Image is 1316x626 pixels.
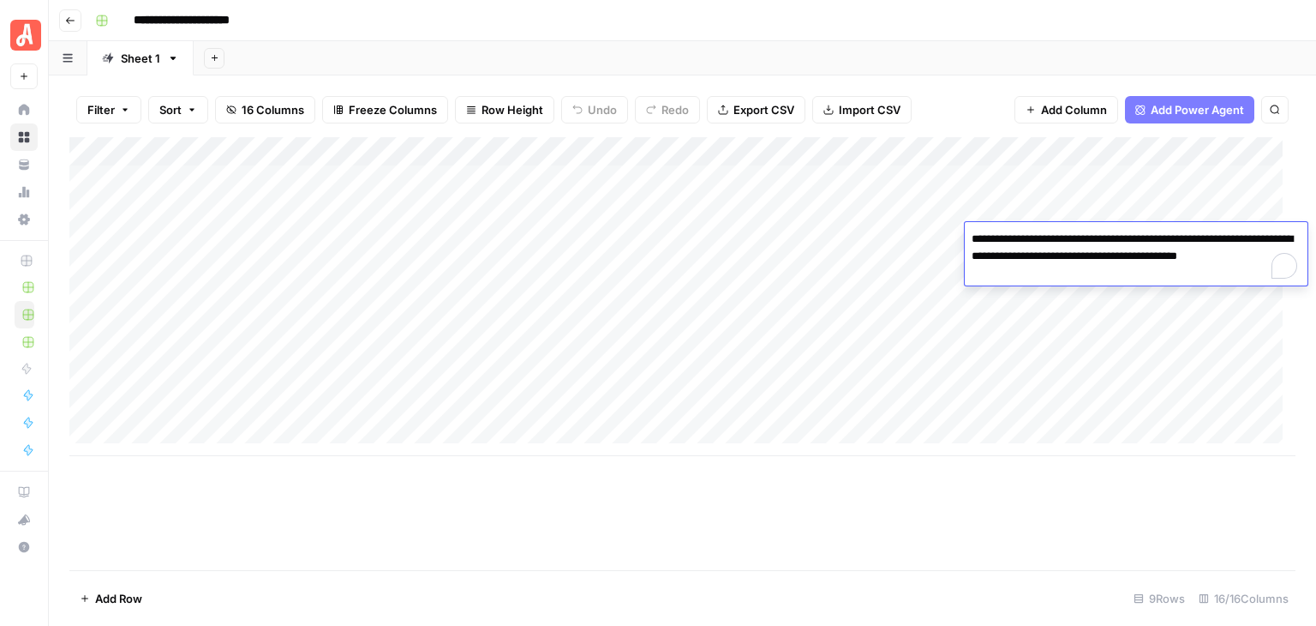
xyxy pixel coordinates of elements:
[1151,101,1244,118] span: Add Power Agent
[10,206,38,233] a: Settings
[10,14,38,57] button: Workspace: Angi
[455,96,554,123] button: Row Height
[10,20,41,51] img: Angi Logo
[1041,101,1107,118] span: Add Column
[10,151,38,178] a: Your Data
[10,96,38,123] a: Home
[812,96,912,123] button: Import CSV
[95,590,142,607] span: Add Row
[159,101,182,118] span: Sort
[561,96,628,123] button: Undo
[707,96,805,123] button: Export CSV
[10,533,38,561] button: Help + Support
[1014,96,1118,123] button: Add Column
[87,41,194,75] a: Sheet 1
[87,101,115,118] span: Filter
[69,585,153,612] button: Add Row
[733,101,794,118] span: Export CSV
[635,96,700,123] button: Redo
[661,101,689,118] span: Redo
[965,227,1307,286] textarea: To enrich screen reader interactions, please activate Accessibility in Grammarly extension settings
[10,178,38,206] a: Usage
[10,123,38,151] a: Browse
[148,96,208,123] button: Sort
[349,101,437,118] span: Freeze Columns
[1125,96,1254,123] button: Add Power Agent
[121,50,160,67] div: Sheet 1
[10,479,38,506] a: AirOps Academy
[482,101,543,118] span: Row Height
[242,101,304,118] span: 16 Columns
[322,96,448,123] button: Freeze Columns
[588,101,617,118] span: Undo
[1127,585,1192,612] div: 9 Rows
[10,506,38,533] button: What's new?
[839,101,900,118] span: Import CSV
[11,507,37,533] div: What's new?
[76,96,141,123] button: Filter
[1192,585,1295,612] div: 16/16 Columns
[215,96,315,123] button: 16 Columns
